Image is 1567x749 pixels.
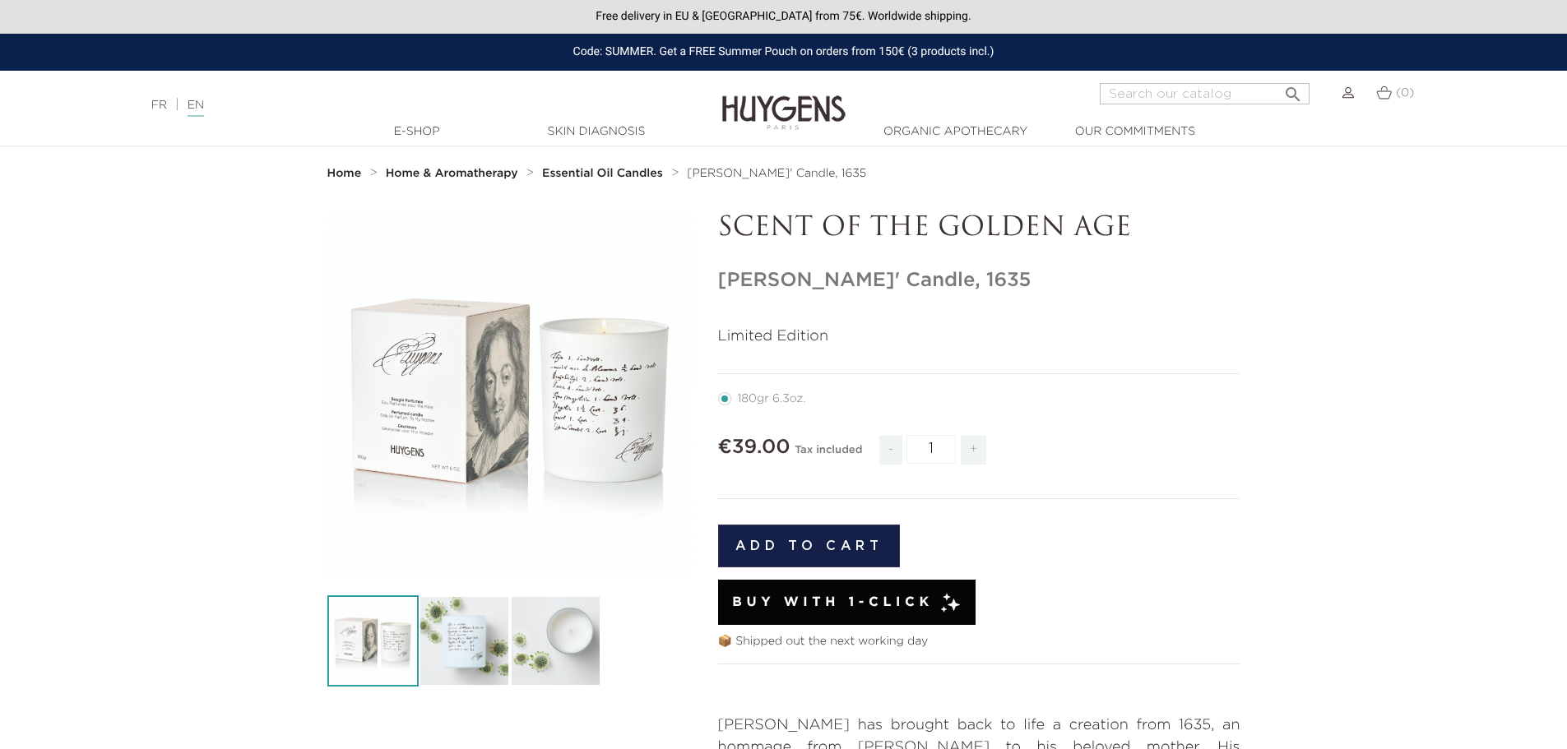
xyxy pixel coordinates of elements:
a: Home [327,167,365,180]
strong: Home & Aromatherapy [386,168,518,179]
input: Search [1100,83,1310,104]
span: + [961,436,987,465]
a: E-Shop [335,123,499,141]
p: SCENT OF THE GOLDEN AGE [718,213,1240,244]
label: 180gr 6.3oz. [718,392,826,405]
input: Quantity [906,435,956,464]
a: Home & Aromatherapy [386,167,522,180]
button: Add to cart [718,525,901,567]
h1: [PERSON_NAME]' Candle, 1635 [718,269,1240,293]
a: Organic Apothecary [874,123,1038,141]
img: Huygens [722,69,846,132]
strong: Essential Oil Candles [542,168,663,179]
p: Limited Edition [718,326,1240,348]
i:  [1283,80,1303,99]
a: EN [188,99,204,117]
span: €39.00 [718,437,790,457]
strong: Home [327,168,362,179]
span: [PERSON_NAME]' Candle, 1635 [687,168,866,179]
div: Tax included [795,432,862,477]
span: - [879,436,902,465]
a: Essential Oil Candles [542,167,667,180]
a: Our commitments [1053,123,1217,141]
span: (0) [1396,87,1414,99]
div: | [143,95,641,115]
a: [PERSON_NAME]' Candle, 1635 [687,167,866,180]
a: Skin Diagnosis [514,123,679,141]
p: 📦 Shipped out the next working day [718,633,1240,650]
a: FR [151,99,167,111]
button:  [1278,78,1308,100]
